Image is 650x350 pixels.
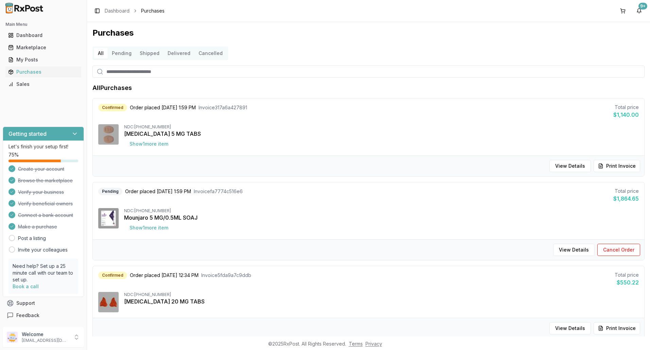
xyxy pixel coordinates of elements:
span: Make a purchase [18,223,57,230]
button: Cancelled [194,48,227,59]
div: Sales [8,81,79,88]
div: Mounjaro 5 MG/0.5ML SOAJ [124,214,639,222]
button: Sales [3,79,84,90]
div: NDC: [PHONE_NUMBER] [124,292,639,297]
p: [EMAIL_ADDRESS][DOMAIN_NAME] [22,338,69,343]
button: Support [3,297,84,309]
button: Delivered [164,48,194,59]
span: 75 % [8,151,19,158]
div: Pending [98,188,122,195]
button: Print Invoice [594,322,640,334]
a: Post a listing [18,235,46,242]
h2: Main Menu [5,22,81,27]
img: RxPost Logo [3,3,46,14]
div: $550.22 [615,278,639,287]
div: Confirmed [98,272,127,279]
img: Mounjaro 5 MG/0.5ML SOAJ [98,208,119,228]
button: Show1more item [124,222,174,234]
span: Verify your business [18,189,64,196]
img: User avatar [7,332,18,343]
span: Feedback [16,312,39,319]
button: Dashboard [3,30,84,41]
span: Order placed [DATE] 1:59 PM [125,188,191,195]
button: Print Invoice [594,160,640,172]
span: Browse the marketplace [18,177,73,184]
span: Create your account [18,166,64,172]
span: Invoice 5fda9a7c9ddb [201,272,251,279]
button: 9+ [634,5,645,16]
h1: Purchases [92,27,645,38]
p: Welcome [22,331,69,338]
img: Eliquis 5 MG TABS [98,124,119,145]
nav: breadcrumb [105,7,165,14]
span: Order placed [DATE] 1:59 PM [130,104,196,111]
span: Verify beneficial owners [18,200,73,207]
div: Dashboard [8,32,79,39]
div: 9+ [638,3,647,10]
div: NDC: [PHONE_NUMBER] [124,124,639,130]
div: Confirmed [98,104,127,111]
a: Marketplace [5,41,81,54]
button: Feedback [3,309,84,321]
a: Book a call [13,283,39,289]
div: NDC: [PHONE_NUMBER] [124,208,639,214]
a: Privacy [365,341,382,347]
button: View Details [549,160,591,172]
div: My Posts [8,56,79,63]
span: Invoice fa7774c516e6 [194,188,243,195]
a: Dashboard [105,7,130,14]
div: Total price [615,272,639,278]
button: Show1more item [124,138,174,150]
button: Shipped [136,48,164,59]
p: Let's finish your setup first! [8,143,78,150]
a: My Posts [5,54,81,66]
a: Dashboard [5,29,81,41]
button: All [94,48,108,59]
span: Invoice 317a6a427891 [199,104,247,111]
a: Purchases [5,66,81,78]
div: $1,864.65 [613,195,639,203]
button: View Details [553,244,595,256]
div: Marketplace [8,44,79,51]
p: Need help? Set up a 25 minute call with our team to set up. [13,263,74,283]
div: Purchases [8,69,79,75]
iframe: Intercom live chat [627,327,643,343]
button: Purchases [3,67,84,77]
h3: Getting started [8,130,47,138]
button: My Posts [3,54,84,65]
button: View Details [549,322,591,334]
span: Order placed [DATE] 12:34 PM [130,272,199,279]
a: Terms [349,341,363,347]
div: [MEDICAL_DATA] 20 MG TABS [124,297,639,306]
span: Purchases [141,7,165,14]
div: [MEDICAL_DATA] 5 MG TABS [124,130,639,138]
button: Cancel Order [597,244,640,256]
img: Xarelto 20 MG TABS [98,292,119,312]
div: Total price [613,104,639,111]
button: Pending [108,48,136,59]
button: Marketplace [3,42,84,53]
div: Total price [613,188,639,195]
a: Sales [5,78,81,90]
span: Connect a bank account [18,212,73,219]
a: Invite your colleagues [18,246,68,253]
div: $1,140.00 [613,111,639,119]
h1: All Purchases [92,83,132,93]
